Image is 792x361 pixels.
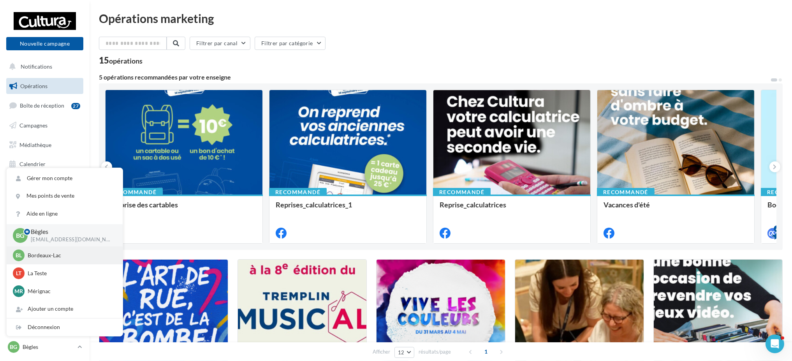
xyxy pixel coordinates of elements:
span: Boîte de réception [20,102,64,109]
a: Bg Bègles [6,340,83,354]
a: Boîte de réception27 [5,97,85,114]
button: Filtrer par canal [190,37,250,50]
div: Vacances d'été [604,201,748,216]
button: Nouvelle campagne [6,37,83,50]
span: Médiathèque [19,141,51,148]
button: Notifications [5,58,82,75]
p: [EMAIL_ADDRESS][DOMAIN_NAME] [31,236,110,243]
iframe: Intercom live chat [766,334,784,353]
a: Gérer mon compte [7,170,123,187]
div: 5 opérations recommandées par votre enseigne [99,74,770,80]
span: résultats/page [419,348,451,356]
a: Campagnes [5,117,85,134]
div: Reprises_calculatrices_1 [276,201,420,216]
a: Opérations [5,78,85,94]
p: Bordeaux-Lac [28,251,113,259]
a: Calendrier [5,156,85,172]
span: 12 [398,349,405,356]
span: Notifications [21,63,52,70]
div: Reprise des cartables [112,201,256,216]
span: 1 [480,345,492,358]
span: LT [16,269,21,277]
div: opérations [109,57,143,64]
div: 27 [71,103,80,109]
a: Aide en ligne [7,205,123,223]
div: Recommandé [433,188,491,196]
div: Recommandé [105,188,163,196]
button: Filtrer par catégorie [255,37,326,50]
p: La Teste [28,269,113,277]
div: Recommandé [597,188,655,196]
div: Déconnexion [7,319,123,336]
button: 12 [394,347,414,358]
div: Ajouter un compte [7,300,123,318]
span: Bg [10,343,18,351]
span: BL [16,251,22,259]
div: Recommandé [269,188,327,196]
div: Opérations marketing [99,12,783,24]
a: Mes points de vente [7,187,123,205]
span: Afficher [373,348,390,356]
p: Bègles [31,227,110,236]
div: 4 [774,225,781,232]
span: Mr [14,287,23,295]
span: Campagnes [19,122,48,129]
div: Reprise_calculatrices [440,201,584,216]
a: Médiathèque [5,137,85,153]
span: Calendrier [19,161,46,167]
span: Bg [16,231,25,240]
div: 15 [99,56,143,65]
p: Mérignac [28,287,113,295]
span: Opérations [20,83,48,89]
p: Bègles [23,343,74,351]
